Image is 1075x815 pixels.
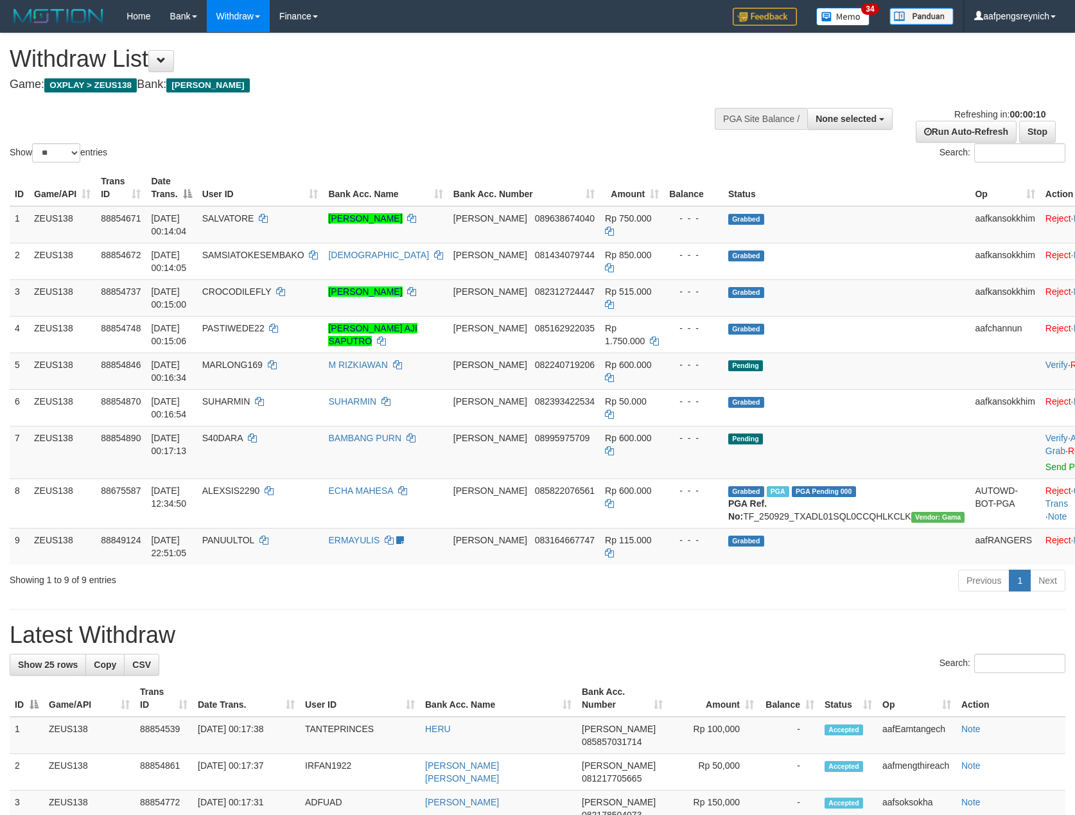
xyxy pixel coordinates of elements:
a: [DEMOGRAPHIC_DATA] [328,250,429,260]
td: aafmengthireach [877,754,956,791]
span: Refreshing in: [954,109,1045,119]
a: Note [961,724,981,734]
span: Copy 08995975709 to clipboard [535,433,590,443]
td: 3 [10,279,29,316]
img: panduan.png [889,8,954,25]
div: - - - [669,432,718,444]
a: Note [961,760,981,771]
span: Grabbed [728,397,764,408]
span: CSV [132,660,151,670]
span: [PERSON_NAME] [582,724,656,734]
a: ECHA MAHESA [328,486,392,496]
th: Bank Acc. Number: activate to sort column ascending [577,680,668,717]
span: 88854846 [101,360,141,370]
td: 7 [10,426,29,478]
span: MARLONG169 [202,360,263,370]
span: Grabbed [728,287,764,298]
div: - - - [669,322,718,335]
span: S40DARA [202,433,243,443]
span: Copy 082393422534 to clipboard [535,396,595,407]
span: [PERSON_NAME] [453,286,527,297]
a: 1 [1009,570,1031,592]
span: 88854870 [101,396,141,407]
span: Rp 1.750.000 [605,323,645,346]
td: - [759,717,819,754]
td: 88854861 [135,754,193,791]
div: - - - [669,249,718,261]
span: [DATE] 00:15:06 [151,323,186,346]
span: None selected [816,114,877,124]
span: PANUULTOL [202,535,254,545]
span: Grabbed [728,486,764,497]
span: [DATE] 00:17:13 [151,433,186,456]
span: Copy 085162922035 to clipboard [535,323,595,333]
span: [PERSON_NAME] [453,535,527,545]
span: PGA Pending [792,486,856,497]
td: ZEUS138 [29,206,96,243]
a: Reject [1045,535,1071,545]
span: 34 [861,3,878,15]
a: Reject [1045,286,1071,297]
a: M RIZKIAWAN [328,360,387,370]
th: Balance [664,170,723,206]
td: 1 [10,717,44,754]
a: [PERSON_NAME] [425,797,499,807]
span: ALEXSIS2290 [202,486,260,496]
td: 5 [10,353,29,389]
a: Reject [1045,396,1071,407]
span: Rp 515.000 [605,286,651,297]
span: Rp 600.000 [605,360,651,370]
span: Grabbed [728,214,764,225]
th: Action [956,680,1065,717]
th: ID: activate to sort column descending [10,680,44,717]
a: ERMAYULIS [328,535,380,545]
img: MOTION_logo.png [10,6,107,26]
td: ZEUS138 [29,478,96,528]
span: OXPLAY > ZEUS138 [44,78,137,92]
span: Copy [94,660,116,670]
span: Pending [728,434,763,444]
td: 6 [10,389,29,426]
span: [PERSON_NAME] [582,797,656,807]
span: [DATE] 00:14:05 [151,250,186,273]
span: Show 25 rows [18,660,78,670]
a: Note [1048,511,1067,521]
td: aafEamtangech [877,717,956,754]
a: [PERSON_NAME] [328,286,402,297]
td: IRFAN1922 [300,754,420,791]
span: Copy 081434079744 to clipboard [535,250,595,260]
th: Trans ID: activate to sort column ascending [96,170,146,206]
a: Reject [1045,486,1071,496]
a: Run Auto-Refresh [916,121,1017,143]
span: 88854672 [101,250,141,260]
span: Copy 089638674040 to clipboard [535,213,595,223]
span: Copy 082240719206 to clipboard [535,360,595,370]
a: Verify [1045,433,1068,443]
td: 88854539 [135,717,193,754]
a: Previous [958,570,1009,592]
a: Reject [1045,213,1071,223]
span: Pending [728,360,763,371]
span: Rp 850.000 [605,250,651,260]
span: 88854671 [101,213,141,223]
a: Verify [1045,360,1068,370]
div: - - - [669,484,718,497]
td: 8 [10,478,29,528]
td: ZEUS138 [29,279,96,316]
span: Marked by aafpengsreynich [767,486,789,497]
a: HERU [425,724,451,734]
div: - - - [669,285,718,298]
td: aafkansokkhim [970,389,1040,426]
td: ZEUS138 [29,353,96,389]
td: aafkansokkhim [970,243,1040,279]
span: 88854748 [101,323,141,333]
th: Bank Acc. Number: activate to sort column ascending [448,170,600,206]
th: Game/API: activate to sort column ascending [29,170,96,206]
label: Search: [940,143,1065,162]
span: 88849124 [101,535,141,545]
td: TF_250929_TXADL01SQL0CCQHLKCLK [723,478,970,528]
a: [PERSON_NAME] [328,213,402,223]
td: [DATE] 00:17:37 [193,754,300,791]
td: - [759,754,819,791]
th: Status [723,170,970,206]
